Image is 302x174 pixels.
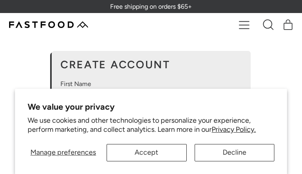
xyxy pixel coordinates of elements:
span: Manage preferences [30,148,96,157]
h2: We value your privacy [28,101,274,112]
h1: Create Account [60,60,242,70]
a: Privacy Policy. [212,125,256,134]
button: Decline [195,144,274,161]
button: Accept [107,144,186,161]
img: Fastfood [9,21,88,28]
label: First Name [60,79,242,89]
p: We use cookies and other technologies to personalize your experience, perform marketing, and coll... [28,116,274,135]
button: Manage preferences [28,144,99,161]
